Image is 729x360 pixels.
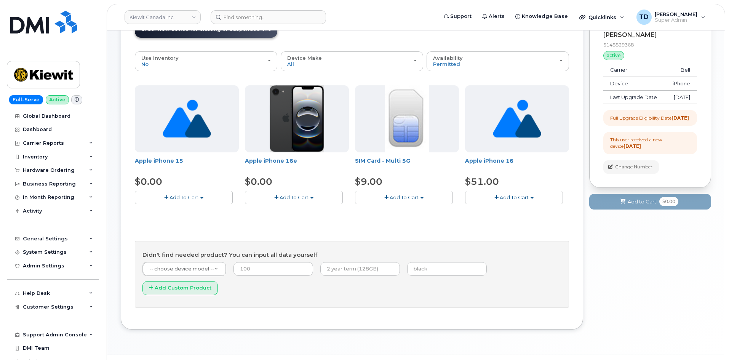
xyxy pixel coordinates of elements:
[671,115,689,121] strong: [DATE]
[281,51,423,71] button: Device Make All
[149,266,214,272] span: -- choose device model --
[450,13,472,20] span: Support
[135,51,277,71] button: Use Inventory No
[245,176,272,187] span: $0.00
[665,77,697,91] td: iPhone
[233,262,313,276] input: 100
[135,157,183,164] a: Apple iPhone 15
[142,281,218,295] button: Add Custom Product
[665,91,697,104] td: [DATE]
[355,191,453,204] button: Add To Cart
[280,194,309,200] span: Add To Cart
[135,157,239,172] div: Apple iPhone 15
[141,55,179,61] span: Use Inventory
[433,61,460,67] span: Permitted
[270,85,324,152] img: iPhone_16e_pic.PNG
[355,157,410,164] a: SIM Card - Multi 5G
[522,13,568,20] span: Knowledge Base
[589,194,711,210] button: Add to Cart $0.00
[603,51,624,60] div: active
[135,191,233,204] button: Add To Cart
[355,176,382,187] span: $9.00
[143,262,226,276] a: -- choose device model --
[245,157,297,164] a: Apple iPhone 16e
[603,91,665,104] td: Last Upgrade Date
[665,63,697,77] td: Bell
[465,191,563,204] button: Add To Cart
[465,157,513,164] a: Apple iPhone 16
[610,115,689,121] div: Full Upgrade Eligibility Date
[390,194,419,200] span: Add To Cart
[245,191,343,204] button: Add To Cart
[427,51,569,71] button: Availability Permitted
[438,9,477,24] a: Support
[603,77,665,91] td: Device
[287,55,322,61] span: Device Make
[655,11,697,17] span: [PERSON_NAME]
[631,10,711,25] div: Tauriq Dixon
[163,85,211,152] img: no_image_found-2caef05468ed5679b831cfe6fc140e25e0c280774317ffc20a367ab7fd17291e.png
[489,13,505,20] span: Alerts
[588,14,616,20] span: Quicklinks
[245,157,349,172] div: Apple iPhone 16e
[659,197,678,206] span: $0.00
[142,252,561,258] h4: Didn't find needed product? You can input all data yourself
[603,160,659,174] button: Change Number
[574,10,630,25] div: Quicklinks
[696,327,723,354] iframe: Messenger Launcher
[603,42,697,48] div: 5148829368
[510,9,573,24] a: Knowledge Base
[320,262,400,276] input: 2 year term (128GB)
[125,10,201,24] a: Kiewit Canada Inc
[465,176,499,187] span: $51.00
[169,194,198,200] span: Add To Cart
[141,26,271,32] span: Order new device for existing or suspended line
[385,85,428,152] img: 00D627D4-43E9-49B7-A367-2C99342E128C.jpg
[407,262,487,276] input: black
[610,136,690,149] div: This user received a new device
[603,63,665,77] td: Carrier
[615,163,652,170] span: Change Number
[135,176,162,187] span: $0.00
[355,157,459,172] div: SIM Card - Multi 5G
[603,32,697,38] div: [PERSON_NAME]
[477,9,510,24] a: Alerts
[623,143,641,149] strong: [DATE]
[287,61,294,67] span: All
[141,61,149,67] span: No
[465,157,569,172] div: Apple iPhone 16
[500,194,529,200] span: Add To Cart
[211,10,326,24] input: Find something...
[628,198,656,205] span: Add to Cart
[433,55,463,61] span: Availability
[655,17,697,23] span: Super Admin
[493,85,541,152] img: no_image_found-2caef05468ed5679b831cfe6fc140e25e0c280774317ffc20a367ab7fd17291e.png
[639,13,649,22] span: TD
